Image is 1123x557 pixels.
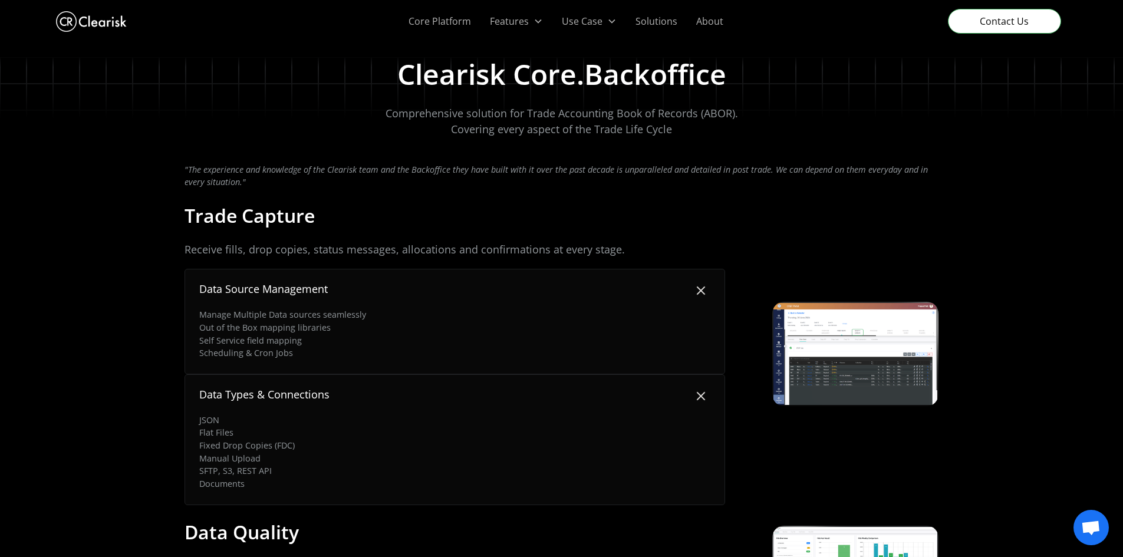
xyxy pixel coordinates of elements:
div: Use Case [562,14,602,28]
p: Receive fills, drop copies, status messages, allocations and confirmations at every stage. [185,242,726,258]
p: JSON Flat Files Fixed Drop Copies (FDC) Manual Upload SFTP, S3, REST API Documents [199,414,295,490]
div: Data Source Management [199,281,328,297]
a: Contact Us [948,9,1061,34]
div: Data Types & Connections [199,387,330,403]
h4: Trade Capture [185,203,315,228]
img: Plus Icon [688,278,714,304]
h2: Clearisk Core.Backoffice [397,57,726,91]
img: Plus Icon [688,383,714,409]
p: Manage Multiple Data sources seamlessly Out of the Box mapping libraries Self Service field mappi... [199,308,366,359]
a: home [56,8,127,35]
div: Features [490,14,529,28]
p: "The experience and knowledge of the Clearisk team and the Backoffice they have built with it ove... [185,163,939,189]
div: Open chat [1073,510,1109,545]
h4: Data Quality [185,520,299,545]
p: Comprehensive solution for Trade Accounting Book of Records (ABOR). Covering every aspect of the ... [386,106,738,137]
